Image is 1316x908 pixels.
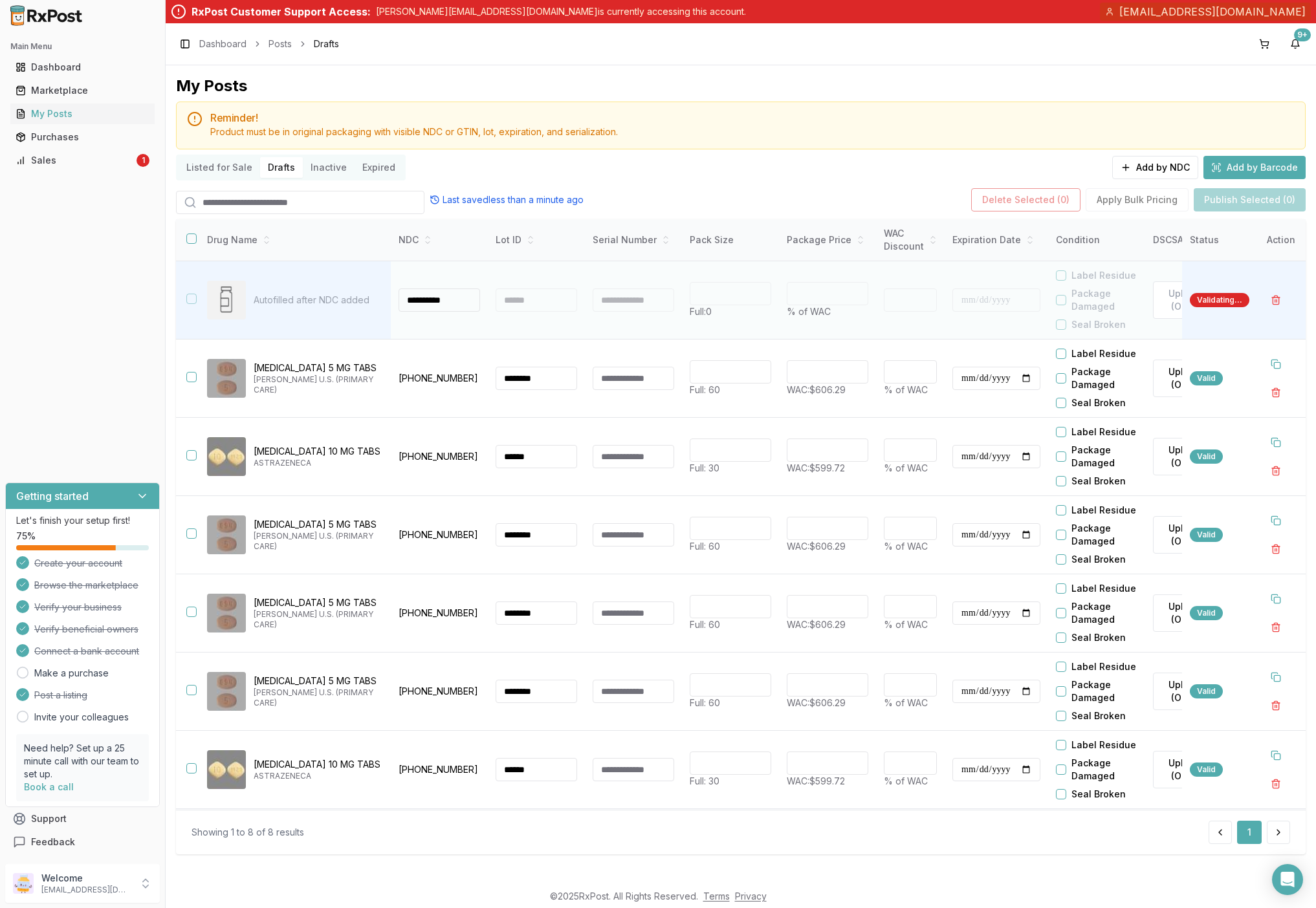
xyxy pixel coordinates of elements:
[207,750,246,789] img: Farxiga 10 MG TABS
[16,84,149,97] div: Marketplace
[16,107,149,120] div: My Posts
[210,125,1295,138] div: Product must be in original packaging with visible NDC or GTIN, lot, expiration, and serialization.
[399,450,480,463] p: [PHONE_NUMBER]
[496,233,577,246] div: Lot ID
[254,758,380,771] p: [MEDICAL_DATA] 10 MG TABS
[254,362,380,374] p: [MEDICAL_DATA] 5 MG TABS
[884,384,928,395] span: % of WAC
[1071,739,1136,751] label: Label Residue
[787,697,846,708] span: WAC: $606.29
[1071,709,1126,722] label: Seal Broken
[1071,426,1136,438] label: Label Residue
[5,80,160,101] button: Marketplace
[690,775,719,786] span: Full: 30
[1264,772,1288,795] button: Delete
[5,830,160,854] button: Feedback
[1264,665,1288,689] button: Duplicate
[207,281,246,319] img: Drug Image
[5,807,160,830] button: Support
[254,675,380,687] p: [MEDICAL_DATA] 5 MG TABS
[1071,600,1145,626] label: Package Damaged
[1264,537,1288,561] button: Delete
[34,689,87,702] span: Post a listing
[1153,673,1234,710] label: Upload File (Optional)
[1071,347,1136,360] label: Label Residue
[16,488,89,504] h3: Getting started
[1190,606,1223,620] div: Valid
[16,514,149,527] p: Let's finish your setup first!
[399,372,480,385] p: [PHONE_NUMBER]
[176,76,247,96] div: My Posts
[884,775,928,786] span: % of WAC
[884,227,937,253] div: WAC Discount
[1071,287,1145,313] label: Package Damaged
[31,836,75,849] span: Feedback
[5,57,160,78] button: Dashboard
[1071,553,1126,566] label: Seal Broken
[1190,528,1223,542] div: Valid
[399,607,480,620] p: [PHONE_NUMBER]
[690,306,712,317] span: Full: 0
[207,672,246,711] img: Eliquis 5 MG TABS
[34,623,138,636] span: Verify beneficial owners
[1071,788,1126,801] label: Seal Broken
[207,594,246,632] img: Eliquis 5 MG TABS
[24,742,141,781] p: Need help? Set up a 25 minute call with our team to set up.
[254,687,380,708] p: [PERSON_NAME] U.S. (PRIMARY CARE)
[1203,156,1306,179] button: Add by Barcode
[1071,522,1145,548] label: Package Damaged
[254,609,380,630] p: [PERSON_NAME] U.S. (PRIMARY CARE)
[399,685,480,698] p: [PHONE_NUMBER]
[787,233,868,246] div: Package Price
[314,38,339,50] span: Drafts
[192,4,371,19] div: RxPost Customer Support Access:
[1071,365,1145,391] label: Package Damaged
[254,374,380,395] p: [PERSON_NAME] U.S. (PRIMARY CARE)
[24,781,74,792] a: Book a call
[1264,587,1288,611] button: Duplicate
[207,515,246,554] img: Eliquis 5 MG TABS
[207,233,380,246] div: Drug Name
[1153,360,1234,397] button: Upload File (Optional)
[1237,821,1262,844] button: 1
[884,697,928,708] span: % of WAC
[1112,156,1198,179] button: Add by NDC
[34,645,139,658] span: Connect a bank account
[34,579,138,592] span: Browse the marketplace
[10,125,155,149] a: Purchases
[1264,744,1288,767] button: Duplicate
[1153,594,1234,632] button: Upload File (Optional)
[16,131,149,144] div: Purchases
[1071,318,1126,331] label: Seal Broken
[137,154,149,167] div: 1
[269,38,292,50] a: Posts
[254,445,380,458] p: [MEDICAL_DATA] 10 MG TABS
[1294,28,1311,41] div: 9+
[254,294,380,307] p: Autofilled after NDC added
[1153,516,1234,554] label: Upload File (Optional)
[1272,864,1303,895] div: Open Intercom Messenger
[1264,288,1288,312] button: Delete
[1182,219,1257,261] th: Status
[207,359,246,398] img: Eliquis 5 MG TABS
[34,557,122,570] span: Create your account
[1264,431,1288,454] button: Duplicate
[703,891,730,902] a: Terms
[5,127,160,147] button: Purchases
[787,619,846,630] span: WAC: $606.29
[1264,381,1288,404] button: Delete
[41,885,131,895] p: [EMAIL_ADDRESS][DOMAIN_NAME]
[1153,281,1234,319] button: Upload File (Optional)
[399,233,480,246] div: NDC
[10,102,155,125] a: My Posts
[199,38,247,50] a: Dashboard
[1048,219,1145,261] th: Condition
[254,518,380,531] p: [MEDICAL_DATA] 5 MG TABS
[34,601,122,614] span: Verify your business
[593,233,674,246] div: Serial Number
[5,150,160,171] button: Sales1
[1071,504,1136,517] label: Label Residue
[690,619,720,630] span: Full: 60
